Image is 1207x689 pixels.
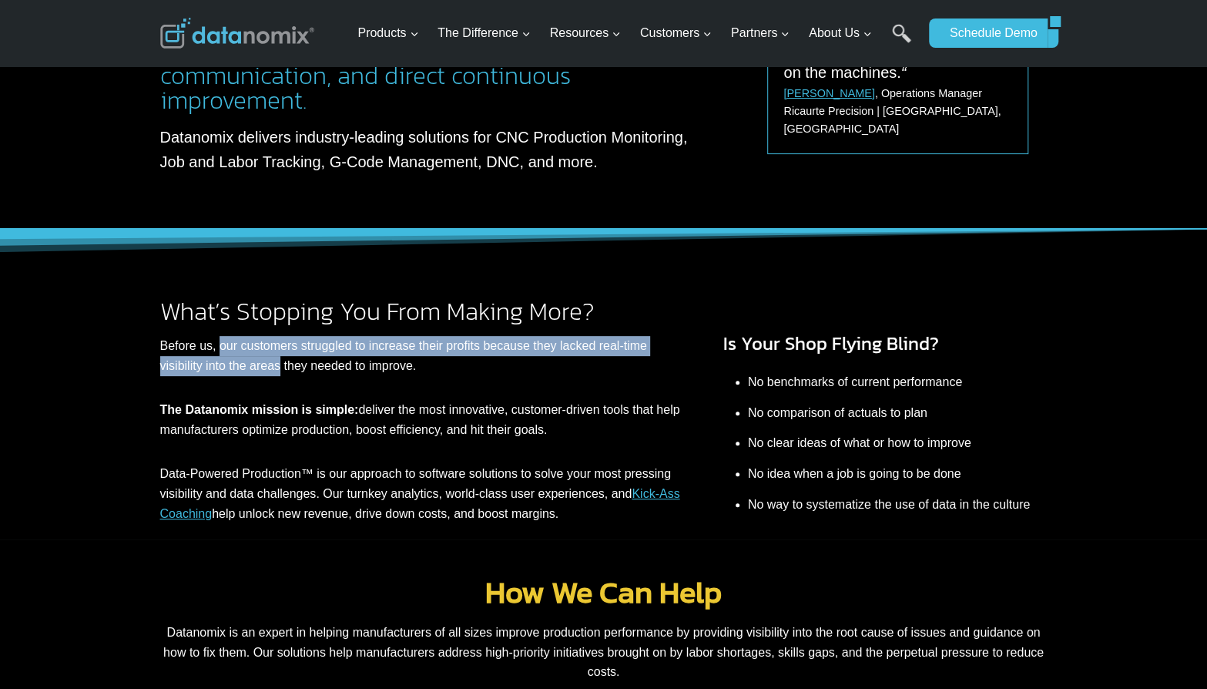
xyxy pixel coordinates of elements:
span: Last Name [347,1,396,15]
p: Data-Powered Production™ is our approach to software solutions to solve your most pressing visibi... [160,464,680,523]
strong: The Datanomix mission is simple: [160,403,359,416]
a: [PERSON_NAME] [783,87,874,99]
h2: Unlock operational visibility, improve communication, and direct continuous improvement. [160,39,702,113]
p: , Operations Manager [783,85,982,103]
li: No benchmarks of current performance [748,367,1048,398]
li: No idea when a job is going to be done [748,459,1048,489]
span: Products [357,23,418,43]
nav: Primary Navigation [351,8,921,59]
li: No clear ideas of what or how to improve [748,428,1048,459]
p: Ricaurte Precision | [GEOGRAPHIC_DATA], [GEOGRAPHIC_DATA] [783,103,1012,138]
span: The Difference [438,23,531,43]
a: Kick-Ass Coaching [160,487,680,520]
p: Before us, our customers struggled to increase their profits because they lacked real-time visibi... [160,336,680,375]
a: Terms [173,344,196,355]
p: Datanomix is an expert in helping manufacturers of all sizes improve production performance by pr... [160,623,1048,682]
img: Datanomix [160,18,314,49]
span: State/Region [347,190,406,204]
span: About Us [809,23,872,43]
h3: Is Your Shop Flying Blind? [723,330,1048,358]
span: Resources [550,23,621,43]
p: Datanomix delivers industry-leading solutions for CNC Production Monitoring, Job and Labor Tracki... [160,125,702,174]
li: No comparison of actuals to plan [748,398,1048,429]
li: No way to systematize the use of data in the culture [748,489,1048,520]
span: Customers [640,23,712,43]
h2: What’s Stopping You From Making More? [160,299,680,324]
a: Search [892,24,911,59]
p: deliver the most innovative, customer-driven tools that help manufacturers optimize production, b... [160,400,680,439]
h2: How We Can Help [160,576,1048,607]
a: Schedule Demo [929,18,1048,48]
span: Phone number [347,64,416,78]
em: “ [901,64,907,81]
a: Privacy Policy [210,344,260,355]
span: Partners [731,23,790,43]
